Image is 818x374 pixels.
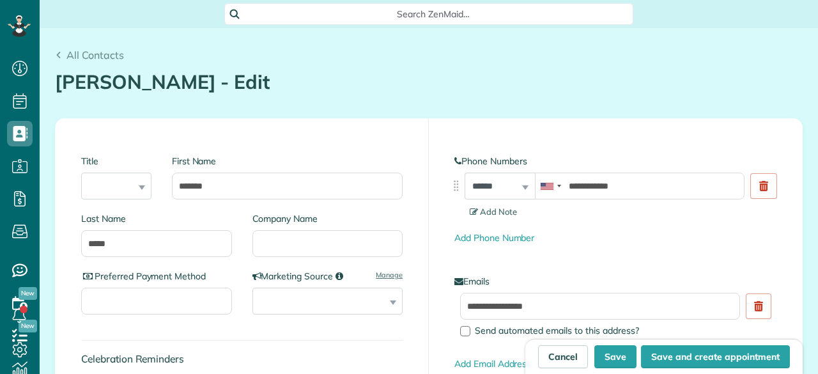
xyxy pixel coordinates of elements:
[81,155,151,168] label: Title
[55,47,124,63] a: All Contacts
[81,212,232,225] label: Last Name
[252,212,403,225] label: Company Name
[538,345,588,368] a: Cancel
[454,232,534,244] a: Add Phone Number
[81,354,403,364] h4: Celebration Reminders
[55,72,803,93] h1: [PERSON_NAME] - Edit
[252,270,403,283] label: Marketing Source
[454,275,776,288] label: Emails
[449,179,463,192] img: drag_indicator-119b368615184ecde3eda3c64c821f6cf29d3e2b97b89ee44bc31753036683e5.png
[641,345,790,368] button: Save and create appointment
[66,49,124,61] span: All Contacts
[19,287,37,300] span: New
[470,206,517,217] span: Add Note
[172,155,403,168] label: First Name
[376,270,403,280] a: Manage
[475,325,639,336] span: Send automated emails to this address?
[594,345,637,368] button: Save
[81,270,232,283] label: Preferred Payment Method
[454,358,531,370] a: Add Email Address
[536,173,565,199] div: United States: +1
[454,155,776,168] label: Phone Numbers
